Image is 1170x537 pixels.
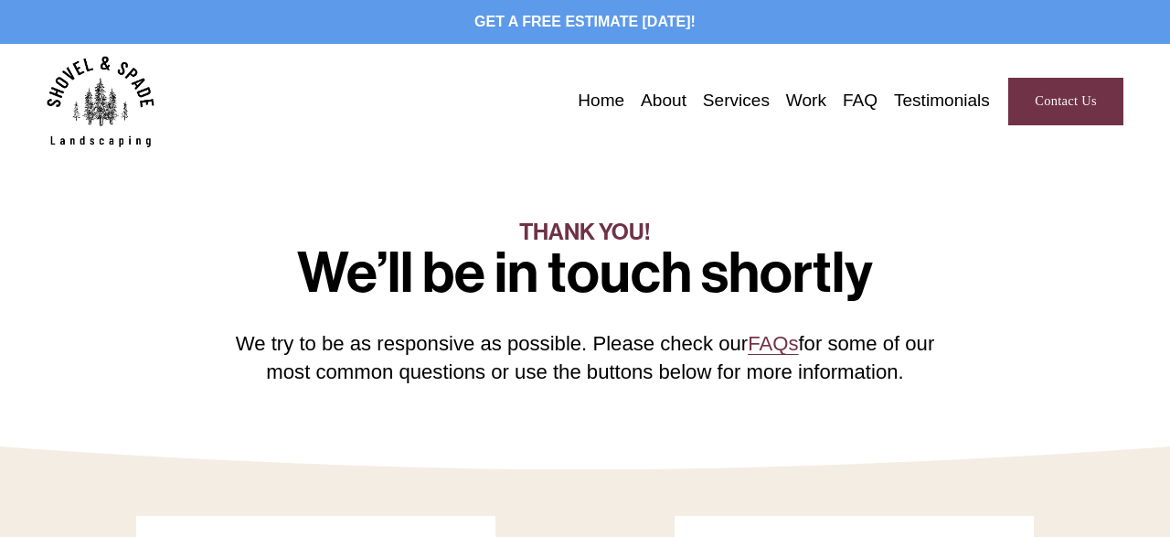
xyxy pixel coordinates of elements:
a: Contact Us [1008,78,1123,125]
a: Testimonials [894,88,990,116]
a: Work [786,88,826,116]
a: Services [703,88,770,116]
span: THANK YOU! [519,219,650,246]
a: Home [578,88,624,116]
h1: We’ll be in touch shortly [226,245,943,300]
a: FAQ [843,88,877,116]
a: About [641,88,686,116]
p: We try to be as responsive as possible. Please check our for some of our most common questions or... [226,329,943,386]
a: FAQs [748,332,798,355]
img: Shovel &amp; Spade Landscaping [47,56,154,147]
